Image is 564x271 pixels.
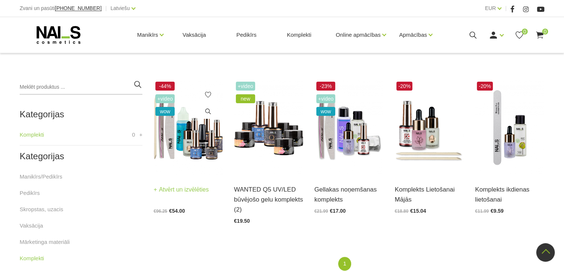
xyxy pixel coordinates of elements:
[475,185,544,205] a: Komplekts ikdienas lietošanai
[230,17,262,53] a: Pedikīrs
[399,20,427,50] a: Apmācības
[20,205,63,214] a: Skropstas, uzacis
[20,172,62,181] a: Manikīrs/Pedikīrs
[410,208,426,214] span: €15.04
[395,80,464,175] img: Komplektā ietilpst:- Keratīna līdzeklis bojātu nagu atjaunošanai, 14 ml,- Kutikulas irdinātājs ar...
[55,5,102,11] span: [PHONE_NUMBER]
[234,80,303,175] img: Wanted gelu starta komplekta ietilpst:- Quick Builder Clear HYBRID bāze UV/LED, 8 ml;- Quick Crys...
[105,4,107,13] span: |
[236,94,255,103] span: new
[20,130,44,139] a: Komplekti
[155,107,175,116] span: wow
[475,209,489,214] span: €11.99
[132,130,135,139] span: 0
[316,107,336,116] span: wow
[155,94,175,103] span: +Video
[281,17,317,53] a: Komplekti
[20,254,44,263] a: Komplekti
[139,130,143,139] a: +
[314,80,384,175] img: Gellakas noņemšanas komplekts ietver▪️ Līdzeklis Gellaku un citu Soak Off produktu noņemšanai (10...
[535,30,544,40] a: 0
[316,82,336,91] span: -23%
[234,218,250,224] span: €19.50
[20,151,142,161] h2: Kategorijas
[522,29,528,35] span: 0
[154,80,223,175] img: Gellakas uzklāšanas komplektā ietilpst:Wipe Off Solutions 3in1/30mlBrilliant Bond Bezskābes praim...
[20,80,142,95] input: Meklēt produktus ...
[485,4,496,13] a: EUR
[336,20,380,50] a: Online apmācības
[395,209,408,214] span: €18.80
[137,20,158,50] a: Manikīrs
[169,208,185,214] span: €54.00
[338,257,351,271] a: 1
[20,238,70,246] a: Mārketinga materiāli
[505,4,507,13] span: |
[20,189,40,197] a: Pedikīrs
[234,185,303,215] a: WANTED Q5 UV/LED būvējošo gelu komplekts (2)
[330,208,346,214] span: €17.00
[316,94,336,103] span: +Video
[542,29,548,35] span: 0
[154,209,167,214] span: €96.25
[491,208,504,214] span: €9.59
[111,4,130,13] a: Latviešu
[515,30,524,40] a: 0
[477,82,493,91] span: -20%
[155,82,175,91] span: -44%
[395,185,464,205] a: Komplekts Lietošanai Mājās
[396,82,412,91] span: -20%
[20,4,102,13] div: Zvani un pasūti
[20,110,142,119] h2: Kategorijas
[314,209,328,214] span: €21.99
[314,185,384,205] a: Gellakas noņemšanas komplekts
[236,82,255,91] span: +Video
[177,17,212,53] a: Vaksācija
[154,185,209,195] a: Atvērt un izvēlēties
[55,6,102,11] a: [PHONE_NUMBER]
[475,80,544,175] img: Komplektā ietilst: - Organic Lotion Lithi&amp;Jasmine 50 ml; - Melleņu Kutikulu eļļa 15 ml; - Woo...
[20,221,43,230] a: Vaksācija
[154,257,544,271] nav: catalog-product-list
